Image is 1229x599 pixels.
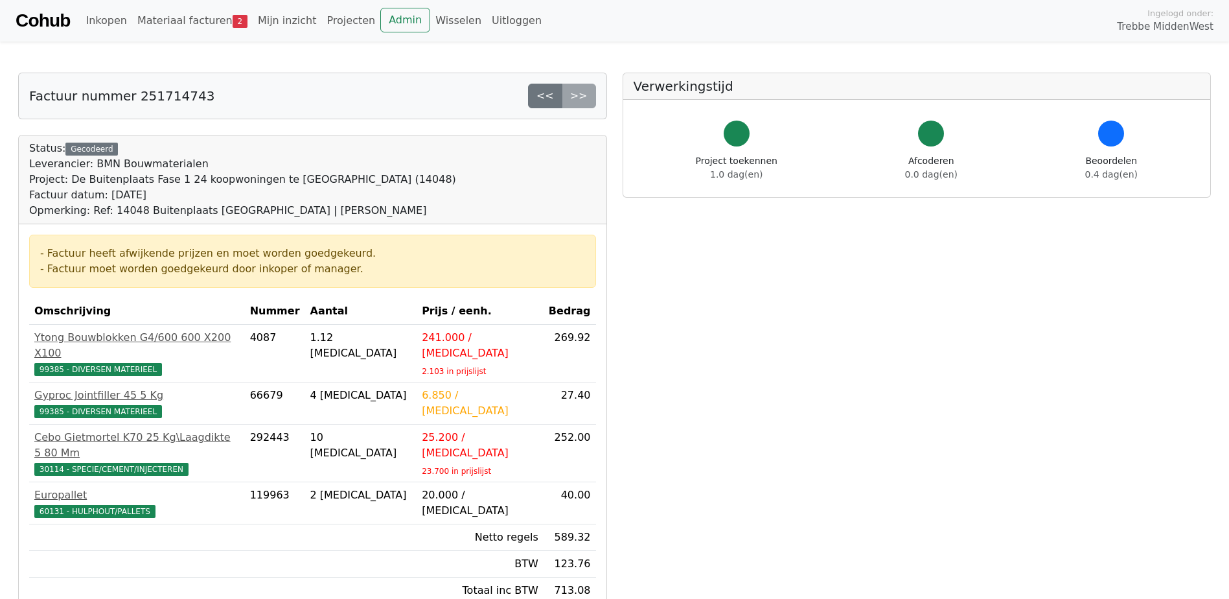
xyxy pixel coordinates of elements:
a: Inkopen [80,8,132,34]
td: 4087 [245,325,305,382]
div: Factuur datum: [DATE] [29,187,456,203]
td: 40.00 [544,482,596,524]
div: Beoordelen [1085,154,1138,182]
div: Afcoderen [905,154,958,182]
sub: 2.103 in prijslijst [422,367,486,376]
div: 25.200 / [MEDICAL_DATA] [422,430,538,461]
div: 241.000 / [MEDICAL_DATA] [422,330,538,361]
div: Ytong Bouwblokken G4/600 600 X200 X100 [34,330,240,361]
div: 10 [MEDICAL_DATA] [310,430,412,461]
div: Opmerking: Ref: 14048 Buitenplaats [GEOGRAPHIC_DATA] | [PERSON_NAME] [29,203,456,218]
td: 66679 [245,382,305,425]
a: Projecten [321,8,380,34]
div: 4 [MEDICAL_DATA] [310,388,412,403]
th: Prijs / eenh. [417,298,544,325]
a: Cebo Gietmortel K70 25 Kg\Laagdikte 5 80 Mm30114 - SPECIE/CEMENT/INJECTEREN [34,430,240,476]
span: 99385 - DIVERSEN MATERIEEL [34,405,162,418]
span: 1.0 dag(en) [710,169,763,180]
a: Materiaal facturen2 [132,8,253,34]
td: Netto regels [417,524,544,551]
div: 1.12 [MEDICAL_DATA] [310,330,412,361]
span: 60131 - HULPHOUT/PALLETS [34,505,155,518]
div: Project: De Buitenplaats Fase 1 24 koopwoningen te [GEOGRAPHIC_DATA] (14048) [29,172,456,187]
span: 0.4 dag(en) [1085,169,1138,180]
td: 27.40 [544,382,596,425]
div: Europallet [34,487,240,503]
td: 269.92 [544,325,596,382]
th: Nummer [245,298,305,325]
a: Mijn inzicht [253,8,322,34]
div: Gecodeerd [65,143,118,156]
td: 252.00 [544,425,596,482]
a: Gyproc Jointfiller 45 5 Kg99385 - DIVERSEN MATERIEEL [34,388,240,419]
div: - Factuur heeft afwijkende prijzen en moet worden goedgekeurd. [40,246,585,261]
sub: 23.700 in prijslijst [422,467,491,476]
a: Ytong Bouwblokken G4/600 600 X200 X10099385 - DIVERSEN MATERIEEL [34,330,240,377]
h5: Factuur nummer 251714743 [29,88,214,104]
a: Admin [380,8,430,32]
span: 0.0 dag(en) [905,169,958,180]
td: 589.32 [544,524,596,551]
div: - Factuur moet worden goedgekeurd door inkoper of manager. [40,261,585,277]
td: 119963 [245,482,305,524]
a: Uitloggen [487,8,547,34]
div: Status: [29,141,456,218]
span: Trebbe MiddenWest [1117,19,1213,34]
span: 99385 - DIVERSEN MATERIEEL [34,363,162,376]
th: Bedrag [544,298,596,325]
td: 292443 [245,425,305,482]
div: 20.000 / [MEDICAL_DATA] [422,487,538,519]
div: 6.850 / [MEDICAL_DATA] [422,388,538,419]
span: 2 [233,15,247,28]
a: Wisselen [430,8,487,34]
div: Gyproc Jointfiller 45 5 Kg [34,388,240,403]
div: Cebo Gietmortel K70 25 Kg\Laagdikte 5 80 Mm [34,430,240,461]
span: Ingelogd onder: [1147,7,1213,19]
div: 2 [MEDICAL_DATA] [310,487,412,503]
a: << [528,84,562,108]
th: Omschrijving [29,298,245,325]
div: Leverancier: BMN Bouwmaterialen [29,156,456,172]
th: Aantal [305,298,417,325]
div: Project toekennen [696,154,777,182]
a: Cohub [16,5,70,36]
span: 30114 - SPECIE/CEMENT/INJECTEREN [34,463,189,476]
a: Europallet60131 - HULPHOUT/PALLETS [34,487,240,519]
td: 123.76 [544,551,596,578]
td: BTW [417,551,544,578]
h5: Verwerkingstijd [634,78,1200,94]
